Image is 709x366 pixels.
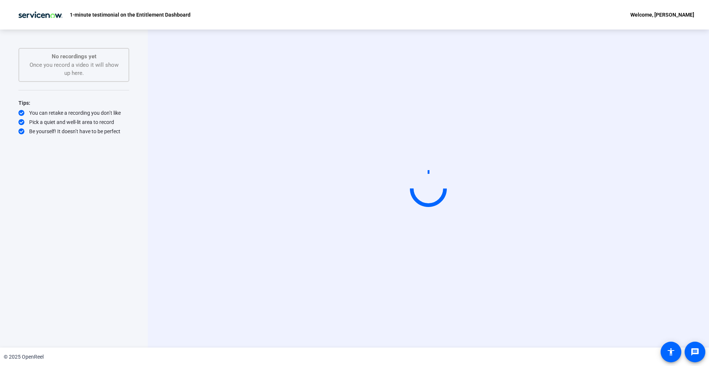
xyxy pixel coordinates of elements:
div: Tips: [18,99,129,107]
div: © 2025 OpenReel [4,353,44,361]
div: You can retake a recording you don’t like [18,109,129,117]
mat-icon: message [691,348,699,356]
mat-icon: accessibility [667,348,675,356]
div: Once you record a video it will show up here. [27,52,121,77]
img: OpenReel logo [15,7,66,22]
p: 1-minute testimonial on the Entitlement Dashboard [70,10,191,19]
div: Be yourself! It doesn’t have to be perfect [18,128,129,135]
p: No recordings yet [27,52,121,61]
div: Pick a quiet and well-lit area to record [18,118,129,126]
div: Welcome, [PERSON_NAME] [630,10,694,19]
